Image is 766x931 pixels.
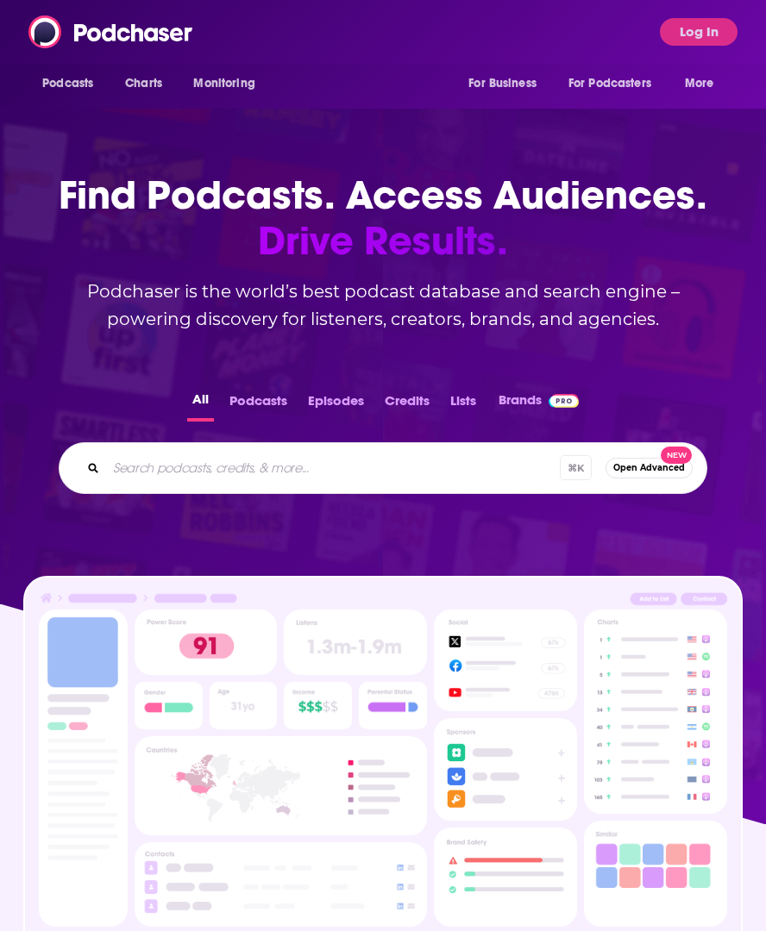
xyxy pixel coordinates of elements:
img: Podcast Socials [434,609,577,711]
button: All [187,388,214,422]
button: Episodes [303,388,369,422]
button: open menu [557,67,676,100]
span: Open Advanced [613,463,685,472]
img: Podcast Insights Income [284,682,352,729]
img: Podchaser Pro [549,394,579,408]
button: Podcasts [224,388,292,422]
h1: Find Podcasts. Access Audiences. [38,172,728,264]
span: Monitoring [193,72,254,96]
img: Podcast Insights Contacts [135,842,428,927]
button: Credits [380,388,435,422]
a: Charts [114,67,173,100]
span: Charts [125,72,162,96]
button: open menu [181,67,277,100]
span: Drive Results. [38,218,728,264]
span: ⌘ K [560,455,592,480]
img: Podcast Insights Parental Status [359,682,427,729]
div: Search podcasts, credits, & more... [59,442,707,494]
h2: Podchaser is the world’s best podcast database and search engine – powering discovery for listene... [38,278,728,333]
button: Log In [660,18,738,46]
span: For Podcasters [568,72,651,96]
img: Podcast Insights Charts [584,609,727,814]
img: Podcast Insights Brand Safety [441,834,570,900]
span: New [661,447,692,465]
img: Podcast Insights Power score [135,609,278,675]
img: Podcast Insights Listens [284,609,427,675]
input: Search podcasts, credits, & more... [106,454,560,482]
button: open menu [30,67,116,100]
span: For Business [468,72,537,96]
span: Podcasts [42,72,93,96]
button: open menu [456,67,558,100]
img: Podcast Insights Sidebar [46,616,121,865]
img: Podcast Sponsors [434,718,577,821]
img: Podcast Insights Countries [135,736,428,836]
img: Podcast Insights Gender [135,682,203,729]
button: open menu [673,67,736,100]
img: Podcast Insights Similar Podcasts [591,828,720,891]
img: Podcast Insights Age [210,682,278,729]
img: Podchaser - Follow, Share and Rate Podcasts [28,16,194,48]
span: More [685,72,714,96]
button: Open AdvancedNew [606,458,693,478]
img: Podcast Insights Header [39,591,728,609]
button: Lists [445,388,481,422]
a: BrandsPodchaser Pro [499,388,579,422]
